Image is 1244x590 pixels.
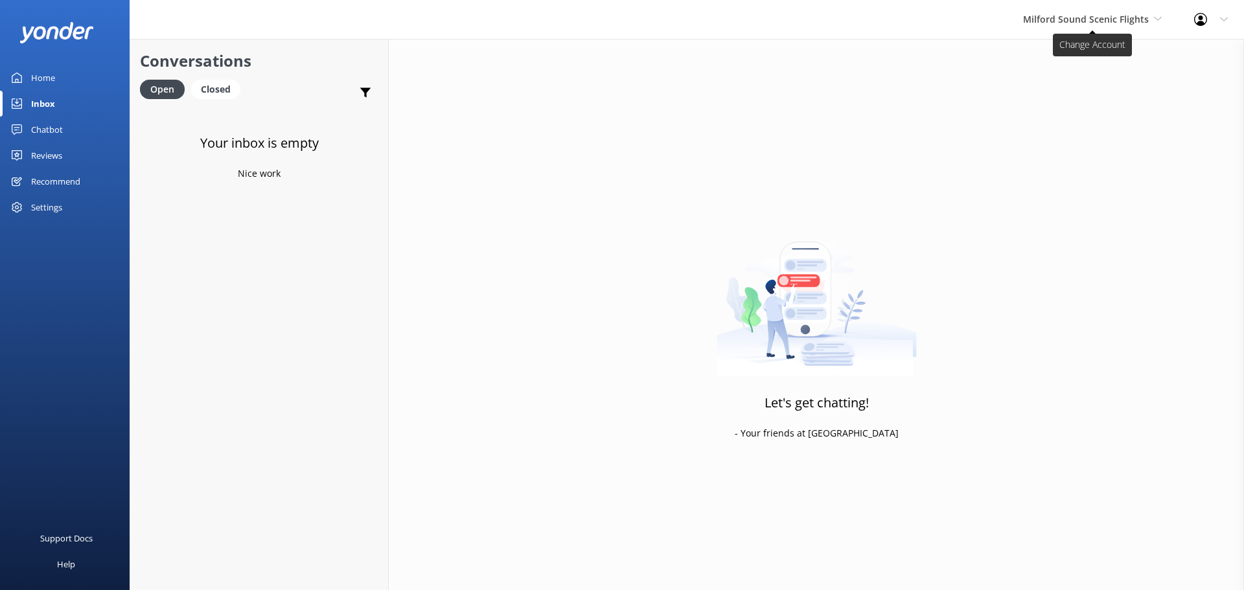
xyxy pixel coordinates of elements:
[200,133,319,153] h3: Your inbox is empty
[238,166,281,181] p: Nice work
[140,49,378,73] h2: Conversations
[765,392,869,413] h3: Let's get chatting!
[31,168,80,194] div: Recommend
[191,82,247,96] a: Closed
[40,525,93,551] div: Support Docs
[31,117,63,142] div: Chatbot
[31,194,62,220] div: Settings
[140,82,191,96] a: Open
[717,214,917,376] img: artwork of a man stealing a conversation from at giant smartphone
[31,65,55,91] div: Home
[31,91,55,117] div: Inbox
[1023,13,1149,25] span: Milford Sound Scenic Flights
[140,80,185,99] div: Open
[191,80,240,99] div: Closed
[735,426,899,440] p: - Your friends at [GEOGRAPHIC_DATA]
[31,142,62,168] div: Reviews
[57,551,75,577] div: Help
[19,22,94,43] img: yonder-white-logo.png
